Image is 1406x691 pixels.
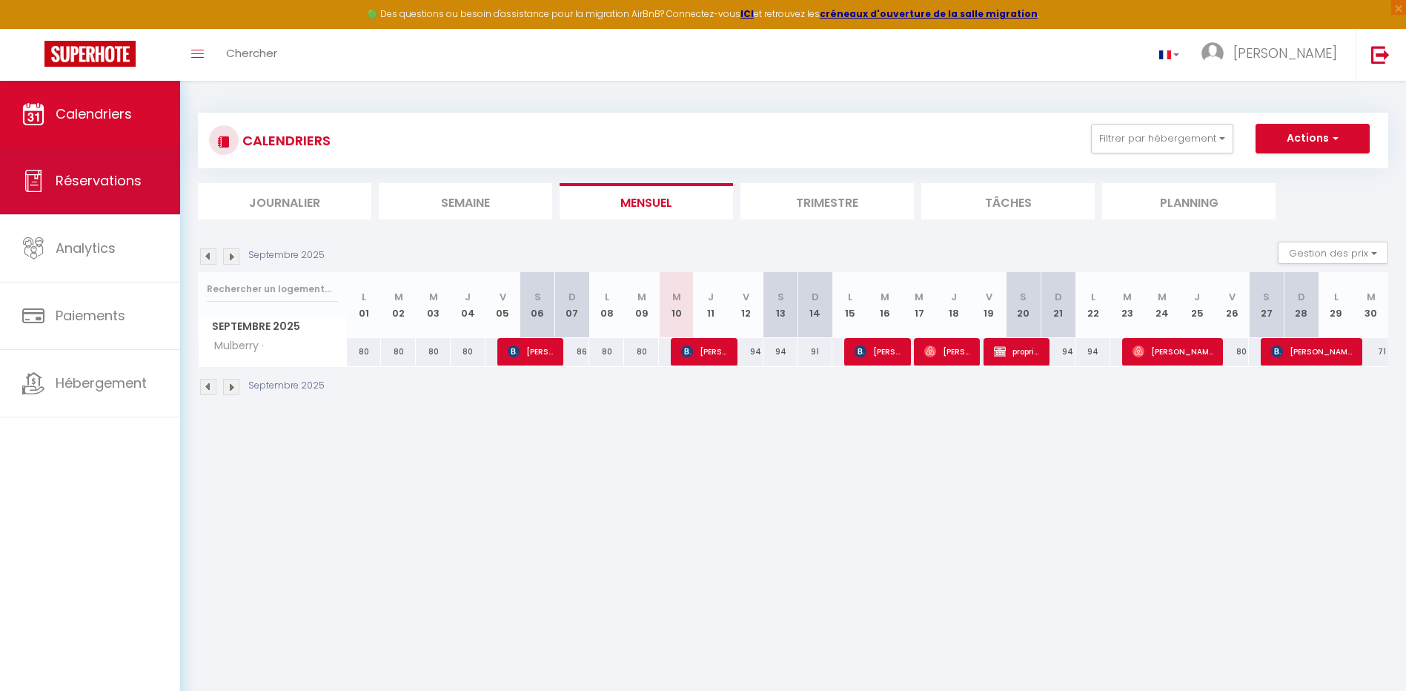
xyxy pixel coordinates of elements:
[465,290,471,304] abbr: J
[994,337,1041,366] span: proprietaitre séjour
[1133,337,1214,366] span: [PERSON_NAME]
[589,338,624,366] div: 80
[937,272,972,338] th: 18
[429,290,438,304] abbr: M
[1007,272,1041,338] th: 20
[560,183,733,219] li: Mensuel
[379,183,552,219] li: Semaine
[986,290,992,304] abbr: V
[1075,272,1110,338] th: 22
[1091,290,1095,304] abbr: L
[362,290,366,304] abbr: L
[1249,272,1284,338] th: 27
[1201,42,1224,65] img: ...
[1353,338,1388,366] div: 71
[1158,290,1167,304] abbr: M
[199,316,346,337] span: Septembre 2025
[416,338,451,366] div: 80
[915,290,923,304] abbr: M
[777,290,784,304] abbr: S
[56,171,142,190] span: Réservations
[381,338,416,366] div: 80
[1190,29,1356,81] a: ... [PERSON_NAME]
[972,272,1007,338] th: 19
[1041,338,1075,366] div: 94
[1284,272,1319,338] th: 28
[921,183,1095,219] li: Tâches
[881,290,889,304] abbr: M
[681,337,728,366] span: [PERSON_NAME]
[624,272,659,338] th: 09
[347,272,382,338] th: 01
[902,272,937,338] th: 17
[708,290,714,304] abbr: J
[568,290,576,304] abbr: D
[44,41,136,67] img: Super Booking
[589,272,624,338] th: 08
[1229,290,1236,304] abbr: V
[485,272,520,338] th: 05
[239,124,331,157] h3: CALENDRIERS
[1180,272,1215,338] th: 25
[416,272,451,338] th: 03
[1334,290,1339,304] abbr: L
[1298,290,1305,304] abbr: D
[1215,272,1250,338] th: 26
[12,6,56,50] button: Ouvrir le widget de chat LiveChat
[248,379,325,393] p: Septembre 2025
[56,374,147,392] span: Hébergement
[924,337,971,366] span: [PERSON_NAME]
[1367,290,1376,304] abbr: M
[729,338,763,366] div: 94
[555,338,590,366] div: 86
[1271,337,1353,366] span: [PERSON_NAME]
[832,272,867,338] th: 15
[624,338,659,366] div: 80
[855,337,901,366] span: [PERSON_NAME]
[1319,272,1353,338] th: 29
[1091,124,1233,153] button: Filtrer par hébergement
[1263,290,1270,304] abbr: S
[797,338,832,366] div: 91
[347,338,382,366] div: 80
[1278,242,1388,264] button: Gestion des prix
[508,337,554,366] span: [PERSON_NAME][DATE]
[1256,124,1370,153] button: Actions
[1041,272,1075,338] th: 21
[694,272,729,338] th: 11
[1055,290,1062,304] abbr: D
[672,290,681,304] abbr: M
[1123,290,1132,304] abbr: M
[451,338,485,366] div: 80
[451,272,485,338] th: 04
[659,272,694,338] th: 10
[56,306,125,325] span: Paiements
[740,7,754,20] a: ICI
[605,290,609,304] abbr: L
[1102,183,1276,219] li: Planning
[56,105,132,123] span: Calendriers
[1110,272,1145,338] th: 23
[1020,290,1027,304] abbr: S
[848,290,852,304] abbr: L
[520,272,555,338] th: 06
[797,272,832,338] th: 14
[56,239,116,257] span: Analytics
[867,272,902,338] th: 16
[1194,290,1200,304] abbr: J
[534,290,541,304] abbr: S
[1371,45,1390,64] img: logout
[207,276,338,302] input: Rechercher un logement...
[248,248,325,262] p: Septembre 2025
[394,290,403,304] abbr: M
[1145,272,1180,338] th: 24
[729,272,763,338] th: 12
[215,29,288,81] a: Chercher
[820,7,1038,20] a: créneaux d'ouverture de la salle migration
[1215,338,1250,366] div: 80
[951,290,957,304] abbr: J
[740,183,914,219] li: Trimestre
[1353,272,1388,338] th: 30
